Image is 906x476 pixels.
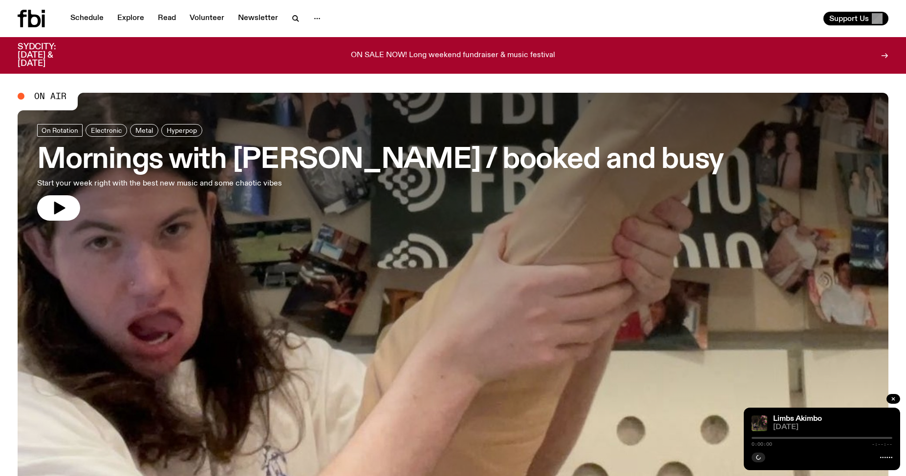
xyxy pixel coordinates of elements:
[111,12,150,25] a: Explore
[18,43,80,68] h3: SYDCITY: [DATE] & [DATE]
[184,12,230,25] a: Volunteer
[829,14,869,23] span: Support Us
[37,178,287,189] p: Start your week right with the best new music and some chaotic vibes
[773,415,822,423] a: Limbs Akimbo
[773,424,892,431] span: [DATE]
[65,12,109,25] a: Schedule
[130,124,158,137] a: Metal
[86,124,127,137] a: Electronic
[42,126,78,134] span: On Rotation
[167,126,197,134] span: Hyperpop
[34,92,66,101] span: On Air
[872,442,892,447] span: -:--:--
[161,124,202,137] a: Hyperpop
[135,126,153,134] span: Metal
[752,442,772,447] span: 0:00:00
[37,124,724,221] a: Mornings with [PERSON_NAME] / booked and busyStart your week right with the best new music and so...
[152,12,182,25] a: Read
[232,12,284,25] a: Newsletter
[91,126,122,134] span: Electronic
[37,146,724,174] h3: Mornings with [PERSON_NAME] / booked and busy
[37,124,83,137] a: On Rotation
[752,415,767,431] img: Jackson sits at an outdoor table, legs crossed and gazing at a black and brown dog also sitting a...
[823,12,888,25] button: Support Us
[351,51,555,60] p: ON SALE NOW! Long weekend fundraiser & music festival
